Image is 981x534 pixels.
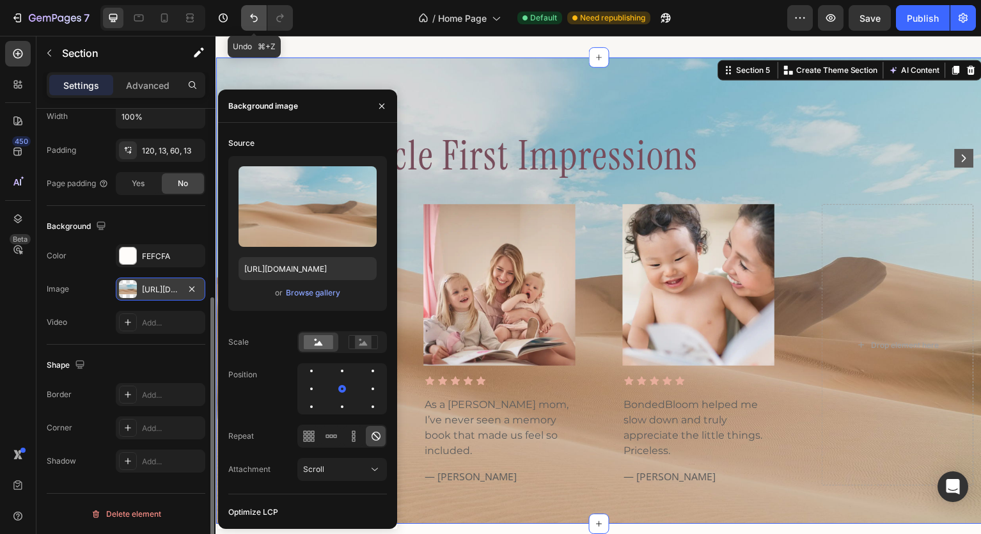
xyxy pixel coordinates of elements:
[303,464,324,474] span: Scroll
[142,145,202,157] div: 120, 13, 60, 13
[285,287,341,299] button: Browse gallery
[896,5,950,31] button: Publish
[91,507,161,522] div: Delete element
[409,363,558,424] p: BondedBloom helped me slow down and truly appreciate the little things. Priceless.
[12,136,31,146] div: 450
[142,317,202,329] div: Add...
[228,100,298,112] div: Background image
[239,257,377,280] input: https://example.com/image.jpg
[907,12,939,25] div: Publish
[580,12,645,24] span: Need republishing
[132,178,145,189] span: Yes
[47,250,67,262] div: Color
[47,422,72,434] div: Corner
[938,471,968,502] div: Open Intercom Messenger
[286,287,340,299] div: Browse gallery
[432,12,436,25] span: /
[47,111,68,122] div: Width
[142,456,202,467] div: Add...
[228,336,249,348] div: Scale
[47,283,69,295] div: Image
[228,369,257,381] div: Position
[47,357,88,374] div: Shape
[10,234,31,244] div: Beta
[142,389,202,401] div: Add...
[409,434,558,450] p: — [PERSON_NAME]
[581,29,663,40] p: Create Theme Section
[178,178,188,189] span: No
[530,12,557,24] span: Default
[519,29,558,40] div: Section 5
[657,305,725,315] div: Drop element here
[47,178,109,189] div: Page padding
[62,45,167,61] p: Section
[241,5,293,31] div: Undo/Redo
[47,389,72,400] div: Border
[5,5,95,31] button: 7
[239,166,377,247] img: preview-image
[142,251,202,262] div: FEFCFA
[740,113,759,132] button: Carousel Next Arrow
[47,145,76,156] div: Padding
[63,79,99,92] p: Settings
[126,79,169,92] p: Advanced
[297,458,387,481] button: Scroll
[228,507,278,518] div: Optimize LCP
[47,317,67,328] div: Video
[116,105,205,128] input: Auto
[142,423,202,434] div: Add...
[407,169,560,331] img: gempages_582946547101074033-b1c6dd46-f4c9-48ca-a928-81f1b7cc4da5.webp
[84,10,90,26] p: 7
[47,504,205,524] button: Delete element
[47,455,76,467] div: Shadow
[438,12,487,25] span: Home Page
[228,137,255,149] div: Source
[216,36,981,534] iframe: Design area
[228,430,254,442] div: Repeat
[142,284,179,295] div: [URL][DOMAIN_NAME]
[859,13,881,24] span: Save
[849,5,891,31] button: Save
[275,285,283,301] span: or
[228,464,271,475] div: Attachment
[47,218,109,235] div: Background
[671,27,728,42] button: AI Content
